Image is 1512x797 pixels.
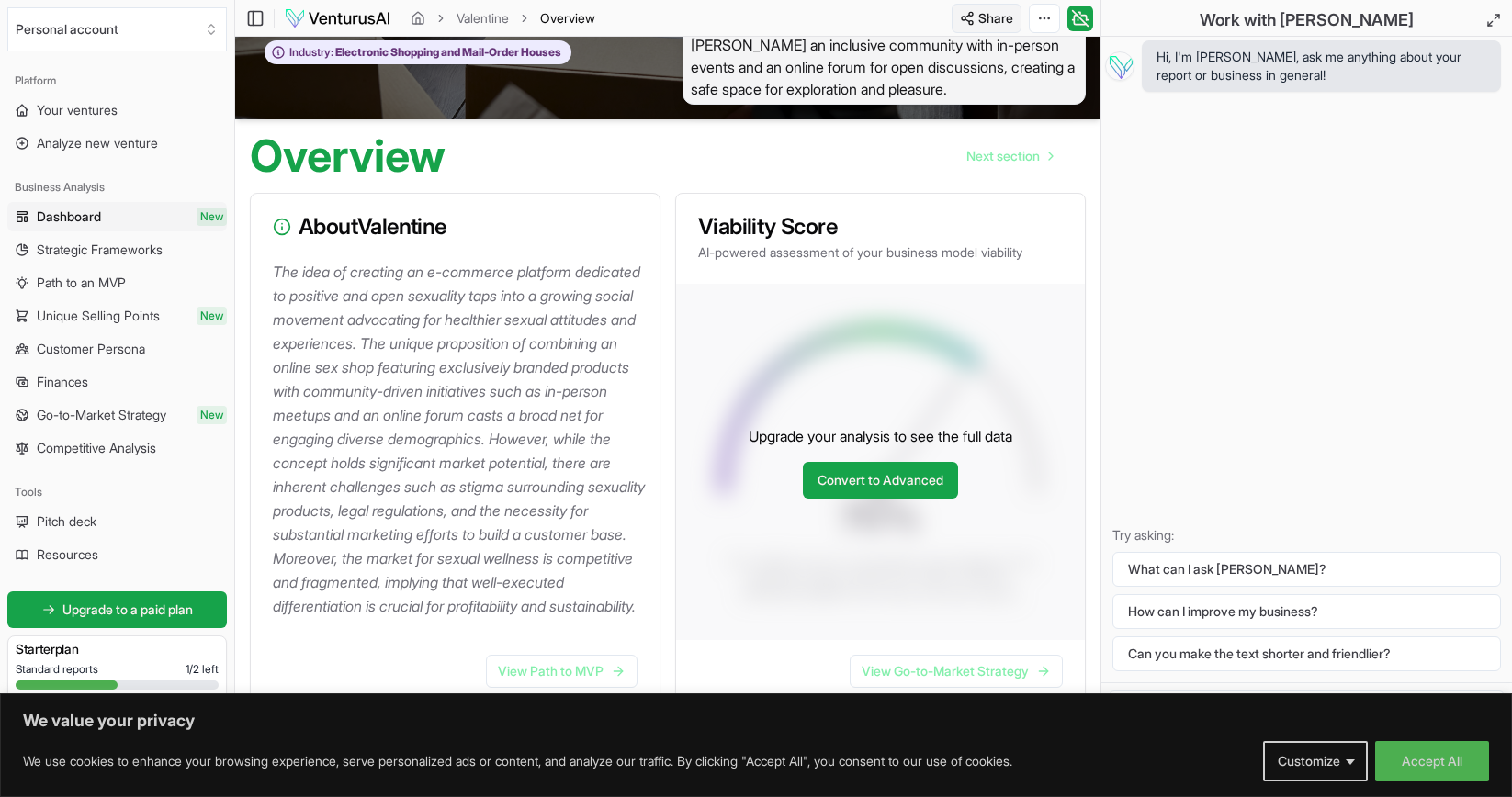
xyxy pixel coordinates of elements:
[698,216,1063,238] h3: Viability Score
[952,138,1067,174] nav: pagination
[540,9,595,28] span: Overview
[197,406,227,424] span: New
[7,268,227,297] a: Path to an MVP
[7,95,227,125] a: Your ventures
[273,216,638,238] h3: About Valentine
[1157,48,1486,84] span: Hi, I'm [PERSON_NAME], ask me anything about your report or business in general!
[37,134,158,152] span: Analyze new venture
[273,260,645,618] p: The idea of creating an e-commerce platform dedicated to positive and open sexuality taps into a ...
[1112,552,1501,587] button: What can I ask [PERSON_NAME]?
[7,235,227,264] a: Strategic Frameworks
[1200,7,1414,33] h2: Work with [PERSON_NAME]
[7,66,227,95] div: Platform
[850,655,1063,688] a: View Go-to-Market Strategy
[952,138,1067,174] a: Go to next page
[37,241,163,259] span: Strategic Frameworks
[23,710,1489,732] p: We value your privacy
[1112,636,1501,671] button: Can you make the text shorter and friendlier?
[37,545,98,564] span: Resources
[62,601,193,619] span: Upgrade to a paid plan
[37,340,145,358] span: Customer Persona
[1263,741,1368,781] button: Customize
[7,400,227,430] a: Go-to-Market StrategyNew
[952,4,1021,33] button: Share
[7,477,227,507] div: Tools
[7,202,227,231] a: DashboardNew
[7,433,227,463] a: Competitive Analysis
[7,591,227,628] a: Upgrade to a paid plan
[1375,741,1489,781] button: Accept All
[37,439,156,457] span: Competitive Analysis
[7,540,227,569] a: Resources
[1112,594,1501,629] button: How can I improve my business?
[7,334,227,364] a: Customer Persona
[7,7,227,51] button: Select an organization
[7,173,227,202] div: Business Analysis
[16,662,98,677] span: Standard reports
[37,101,118,119] span: Your ventures
[197,208,227,226] span: New
[289,45,333,60] span: Industry:
[23,750,1012,772] p: We use cookies to enhance your browsing experience, serve personalized ads or content, and analyz...
[197,307,227,325] span: New
[7,301,227,331] a: Unique Selling PointsNew
[250,134,446,178] h1: Overview
[698,243,1063,262] p: AI-powered assessment of your business model viability
[411,9,595,28] nav: breadcrumb
[284,7,391,29] img: logo
[978,9,1013,28] span: Share
[37,208,101,226] span: Dashboard
[37,406,166,424] span: Go-to-Market Strategy
[7,507,227,536] a: Pitch deck
[37,274,126,292] span: Path to an MVP
[486,655,638,688] a: View Path to MVP
[1105,51,1134,81] img: Vera
[749,425,1012,447] p: Upgrade your analysis to see the full data
[333,45,561,60] span: Electronic Shopping and Mail-Order Houses
[186,662,219,677] span: 1 / 2 left
[1112,526,1501,544] p: Try asking:
[7,367,227,397] a: Finances
[966,147,1040,165] span: Next section
[265,40,571,65] button: Industry:Electronic Shopping and Mail-Order Houses
[37,307,160,325] span: Unique Selling Points
[37,512,96,531] span: Pitch deck
[37,373,88,391] span: Finances
[803,462,958,499] a: Convert to Advanced
[457,9,509,28] a: Valentine
[16,640,219,658] h3: Starter plan
[7,129,227,158] a: Analyze new venture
